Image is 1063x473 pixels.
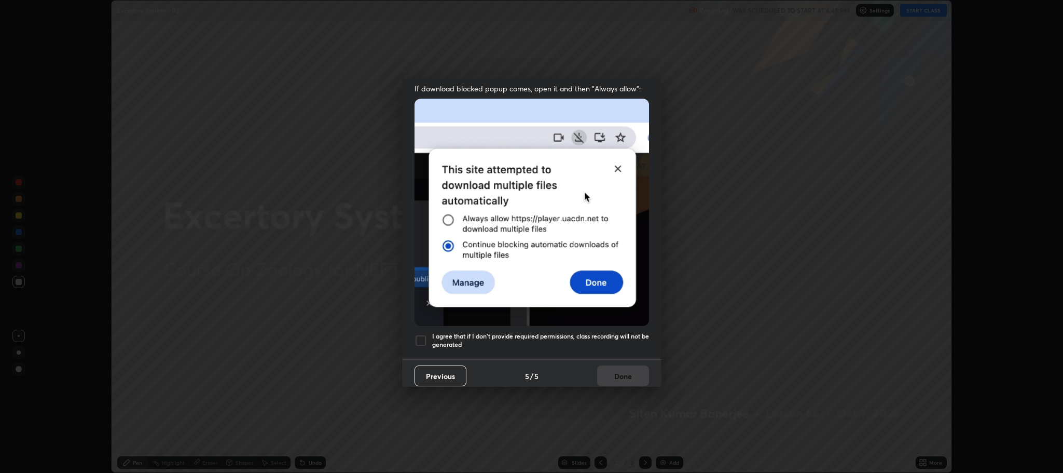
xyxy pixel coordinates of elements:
h4: / [530,371,533,382]
h5: I agree that if I don't provide required permissions, class recording will not be generated [432,332,649,348]
span: If download blocked popup comes, open it and then "Always allow": [415,84,649,93]
img: downloads-permission-blocked.gif [415,99,649,326]
button: Previous [415,366,466,386]
h4: 5 [534,371,539,382]
h4: 5 [525,371,529,382]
